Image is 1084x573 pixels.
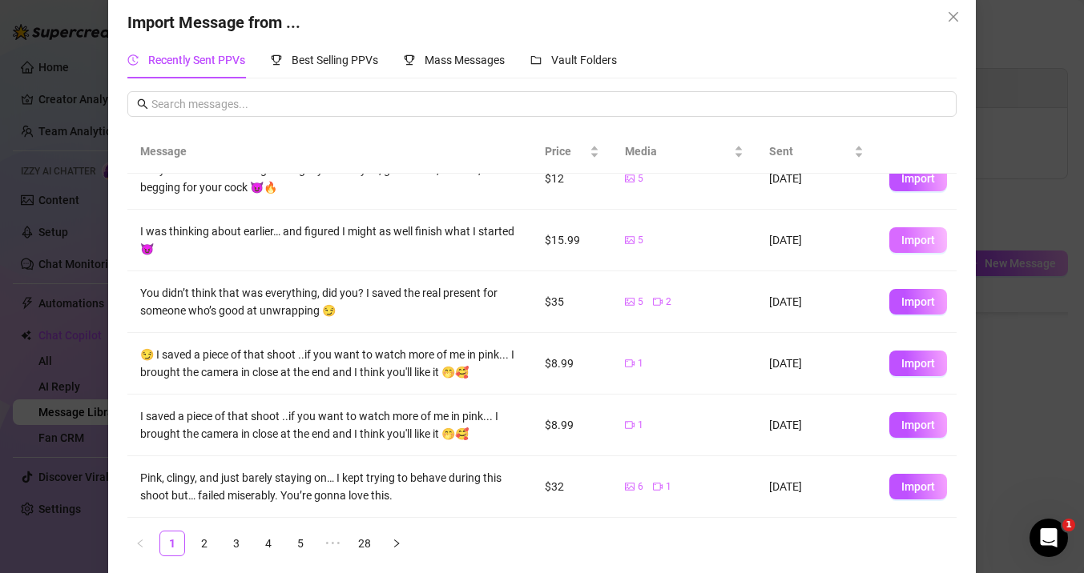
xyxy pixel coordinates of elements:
td: $32 [532,456,612,518]
span: Mass Messages [425,54,505,66]
span: Import [901,480,935,493]
td: [DATE] [756,333,876,395]
td: [DATE] [756,148,876,210]
div: Bet you'd love to see me grabbing my tits for you, glasses on, ass out, and begging for your cock 😈🔥 [140,161,518,196]
span: close [947,10,960,23]
td: $15.99 [532,210,612,271]
button: Close [941,4,966,30]
span: trophy [271,54,282,66]
span: 1 [1062,519,1075,531]
span: Price [545,142,586,160]
div: 😏 I saved a piece of that shoot ..if you want to watch more of me in pink... I brought the camera... [140,346,518,381]
span: Import [901,234,935,246]
span: video-camera [653,482,663,491]
button: right [384,531,409,556]
th: Media [612,130,756,174]
li: 28 [352,531,377,556]
a: 1 [160,531,184,555]
span: Best Selling PPVs [292,54,378,66]
span: Sent [769,142,851,160]
div: I was thinking about earlier… and figured I might as well finish what I started 😈 [140,222,518,258]
span: trophy [404,54,415,66]
span: Close [941,10,966,23]
span: search [137,98,148,110]
span: 1 [666,479,671,495]
span: 5 [638,171,643,186]
span: picture [625,297,635,307]
span: picture [625,482,635,491]
span: picture [625,174,635,183]
div: You didn’t think that was everything, did you? I saved the real present for someone who’s good at... [140,284,518,319]
span: history [127,54,139,66]
button: Import [889,227,947,253]
li: 3 [224,531,249,556]
span: folder [530,54,542,66]
li: 1 [159,531,185,556]
td: $35 [532,271,612,333]
span: right [392,539,401,548]
span: video-camera [653,297,663,307]
button: Import [889,289,947,315]
td: [DATE] [756,395,876,456]
li: 2 [191,531,217,556]
td: $8.99 [532,333,612,395]
td: $12 [532,148,612,210]
span: left [135,539,145,548]
iframe: Intercom live chat [1030,519,1068,557]
a: 5 [288,531,312,555]
span: Import [901,172,935,185]
li: Next 5 Pages [320,531,345,556]
li: 5 [288,531,313,556]
button: Import [889,412,947,438]
a: 28 [353,531,377,555]
span: 1 [638,418,643,433]
span: picture [625,235,635,245]
span: Import Message from ... [127,13,300,32]
span: Import [901,419,935,431]
td: [DATE] [756,271,876,333]
td: $8.99 [532,395,612,456]
span: Import [901,295,935,308]
button: Import [889,474,947,499]
a: 3 [224,531,248,555]
td: [DATE] [756,210,876,271]
th: Sent [756,130,876,174]
span: 1 [638,356,643,371]
span: 2 [666,295,671,310]
li: 4 [256,531,281,556]
div: I saved a piece of that shoot ..if you want to watch more of me in pink... I brought the camera i... [140,407,518,443]
span: video-camera [625,359,635,368]
span: Media [625,142,731,160]
li: Next Page [384,531,409,556]
td: [DATE] [756,456,876,518]
div: Pink, clingy, and just barely staying on… I kept trying to behave during this shoot but… failed m... [140,469,518,504]
span: 5 [638,295,643,310]
span: 6 [638,479,643,495]
span: Recently Sent PPVs [148,54,245,66]
input: Search messages... [151,95,946,113]
th: Message [127,130,531,174]
span: Vault Folders [551,54,617,66]
th: Price [532,130,612,174]
span: video-camera [625,420,635,430]
a: 4 [256,531,280,555]
button: Import [889,351,947,376]
li: Previous Page [127,531,153,556]
span: Import [901,357,935,370]
button: Import [889,166,947,191]
a: 2 [192,531,216,555]
span: ••• [320,531,345,556]
span: 5 [638,233,643,248]
button: left [127,531,153,556]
